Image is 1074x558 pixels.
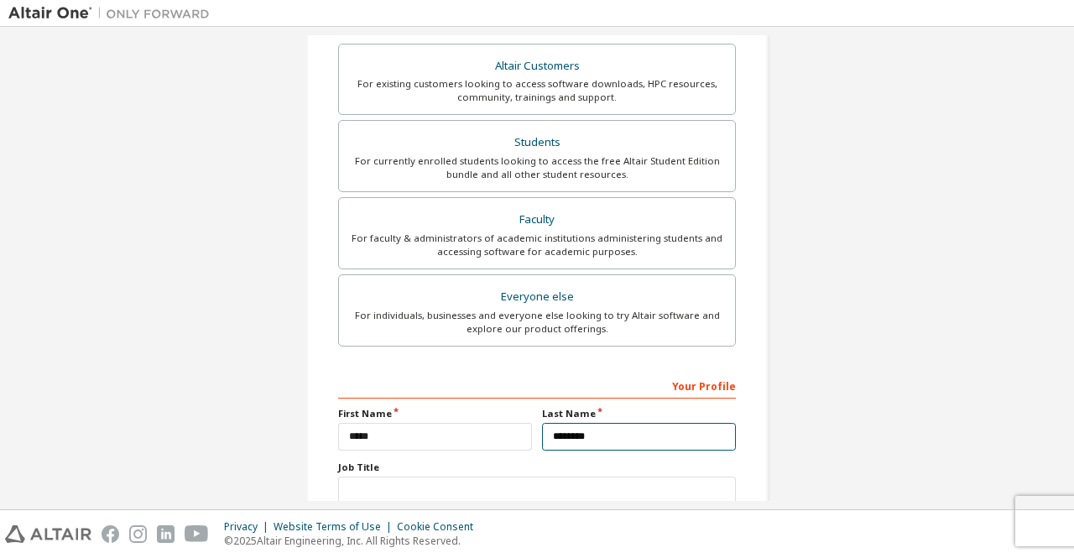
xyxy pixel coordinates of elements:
[349,232,725,258] div: For faculty & administrators of academic institutions administering students and accessing softwa...
[338,461,736,474] label: Job Title
[349,309,725,336] div: For individuals, businesses and everyone else looking to try Altair software and explore our prod...
[338,407,532,420] label: First Name
[349,285,725,309] div: Everyone else
[349,131,725,154] div: Students
[129,525,147,543] img: instagram.svg
[349,55,725,78] div: Altair Customers
[542,407,736,420] label: Last Name
[349,208,725,232] div: Faculty
[338,372,736,399] div: Your Profile
[274,520,397,534] div: Website Terms of Use
[224,520,274,534] div: Privacy
[349,154,725,181] div: For currently enrolled students looking to access the free Altair Student Edition bundle and all ...
[224,534,483,548] p: © 2025 Altair Engineering, Inc. All Rights Reserved.
[397,520,483,534] div: Cookie Consent
[5,525,91,543] img: altair_logo.svg
[157,525,175,543] img: linkedin.svg
[349,77,725,104] div: For existing customers looking to access software downloads, HPC resources, community, trainings ...
[102,525,119,543] img: facebook.svg
[8,5,218,22] img: Altair One
[185,525,209,543] img: youtube.svg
